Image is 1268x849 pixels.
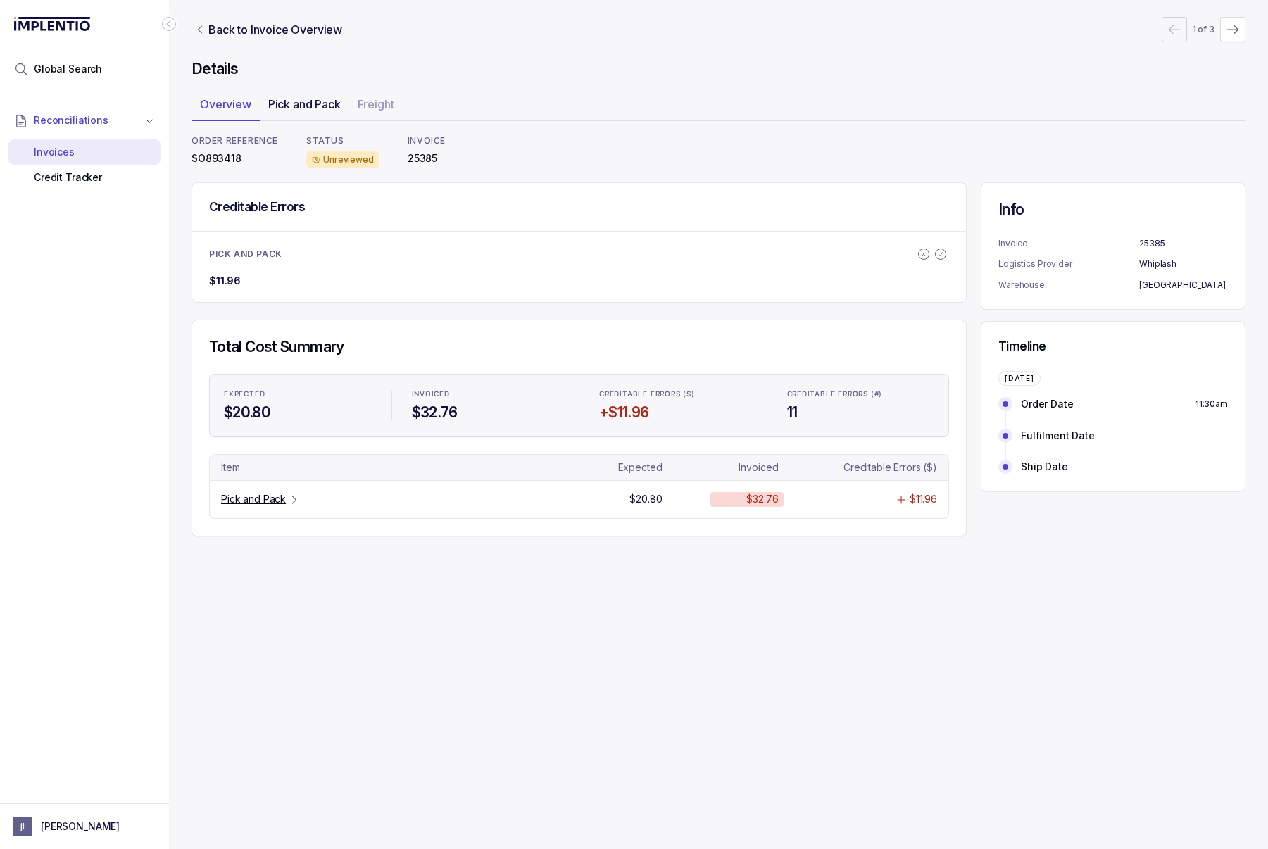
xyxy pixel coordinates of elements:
[779,380,943,431] li: Statistic CREDITABLE ERRORS (#)
[209,274,241,288] p: $11.96
[1195,397,1228,411] p: 11:30am
[584,492,705,506] td: Table Cell-text 1
[827,492,943,506] td: Table Cell-text 3
[746,492,778,506] p: $32.76
[20,165,149,190] div: Credit Tracker
[215,492,575,506] td: Table Cell-link 0
[998,278,1139,292] p: Warehouse
[705,460,827,474] td: Table Cell-text 2
[260,93,349,121] li: Tab Pick and Pack
[998,237,1228,292] ul: Information Summary
[221,460,239,474] p: Item
[998,237,1139,251] p: Invoice
[1220,17,1245,42] button: Next Page
[787,390,883,398] p: CREDITABLE ERRORS (#)
[998,339,1228,354] h5: Timeline
[412,403,560,422] h4: $32.76
[209,249,282,260] p: PICK AND PACK
[1021,429,1095,443] p: Fulfilment Date
[1139,237,1228,251] p: 25385
[306,135,379,146] p: STATUS
[618,460,663,474] p: Expected
[34,62,102,76] span: Global Search
[629,492,662,506] p: $20.80
[34,113,108,127] span: Reconciliations
[705,492,827,506] td: Table Cell-text 2
[1021,397,1074,411] p: Order Date
[215,460,575,474] td: Table Cell-text 0
[209,374,949,437] ul: Statistic Highlights
[998,257,1139,271] p: Logistics Provider
[843,460,937,474] p: Creditable Errors ($)
[208,21,342,38] p: Back to Invoice Overview
[224,390,265,398] p: EXPECTED
[599,403,747,422] h4: +$11.96
[192,151,278,165] p: SO893418
[408,135,446,146] p: INVOICE
[192,21,345,38] a: Link Back to Invoice Overview
[827,460,943,474] td: Table Cell-text 3
[268,96,341,113] p: Pick and Pack
[221,492,286,506] p: Pick and Pack
[41,819,120,834] p: [PERSON_NAME]
[584,460,705,474] td: Table Cell-text 1
[599,390,695,398] p: CREDITABLE ERRORS ($)
[192,135,278,146] p: ORDER REFERENCE
[412,390,450,398] p: INVOICED
[1005,375,1034,383] p: [DATE]
[192,93,260,121] li: Tab Overview
[161,15,177,32] div: Collapse Icon
[1193,23,1214,37] p: 1 of 3
[200,96,251,113] p: Overview
[8,137,161,194] div: Reconciliations
[910,492,937,506] p: $11.96
[209,337,949,357] h4: Total Cost Summary
[591,380,755,431] li: Statistic CREDITABLE ERRORS ($)
[20,139,149,165] div: Invoices
[192,59,1245,79] h4: Details
[787,403,935,422] h4: 11
[215,380,380,431] li: Statistic EXPECTED
[306,151,379,168] div: Unreviewed
[1021,460,1068,474] p: Ship Date
[13,817,32,836] span: User initials
[1139,257,1228,271] p: Whiplash
[739,460,778,474] p: Invoiced
[192,93,1245,121] ul: Tab Group
[408,151,446,165] p: 25385
[998,200,1228,220] h4: Info
[8,105,161,136] button: Reconciliations
[1139,278,1228,292] p: [GEOGRAPHIC_DATA]
[13,817,156,836] button: User initials[PERSON_NAME]
[403,380,568,431] li: Statistic INVOICED
[209,199,305,215] h5: Creditable Errors
[224,403,372,422] h4: $20.80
